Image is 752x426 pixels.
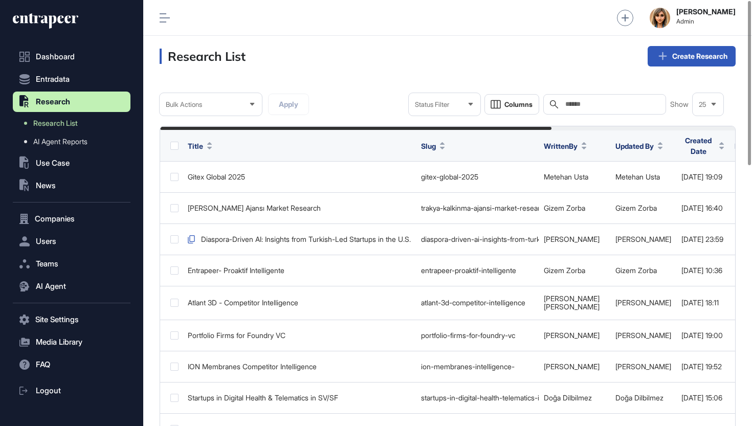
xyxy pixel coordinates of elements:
[544,172,588,181] a: Metehan Usta
[13,231,130,252] button: Users
[36,260,58,268] span: Teams
[544,141,578,151] span: WrittenBy
[35,316,79,324] span: Site Settings
[504,101,533,108] span: Columns
[484,94,539,115] button: Columns
[36,75,70,83] span: Entradata
[13,175,130,196] button: News
[615,362,671,371] a: [PERSON_NAME]
[13,309,130,330] button: Site Settings
[18,114,130,132] a: Research List
[681,266,724,275] div: [DATE] 10:36
[544,294,600,303] a: [PERSON_NAME]
[615,235,671,243] a: [PERSON_NAME]
[13,254,130,274] button: Teams
[36,237,56,245] span: Users
[681,331,724,340] div: [DATE] 19:00
[13,92,130,112] button: Research
[676,8,736,16] strong: [PERSON_NAME]
[188,394,411,402] div: Startups in Digital Health & Telematics in SV/SF
[36,53,75,61] span: Dashboard
[648,46,736,66] a: Create Research
[188,235,411,243] div: Diaspora-Driven AI: Insights from Turkish-Led Startups in the U.S.
[415,101,449,108] span: Status Filter
[421,141,436,151] span: Slug
[615,204,657,212] a: Gizem Zorba
[421,299,534,307] div: atlant-3d-competitor-intelligence
[13,69,130,89] button: Entradata
[13,209,130,229] button: Companies
[13,332,130,352] button: Media Library
[160,49,246,64] h3: Research List
[33,119,78,127] span: Research List
[421,204,534,212] div: trakya-kalkinma-ajansi-market-research
[544,235,600,243] a: [PERSON_NAME]
[421,363,534,371] div: ion-membranes-intelligence-
[36,282,66,290] span: AI Agent
[681,235,724,243] div: [DATE] 23:59
[615,331,671,340] a: [PERSON_NAME]
[544,141,587,151] button: WrittenBy
[36,338,82,346] span: Media Library
[615,141,654,151] span: Updated By
[681,299,724,307] div: [DATE] 18:11
[615,266,657,275] a: Gizem Zorba
[188,363,411,371] div: ION Membranes Competitor Intelligence
[166,101,202,108] span: Bulk Actions
[681,135,724,156] button: Created Date
[544,362,600,371] a: [PERSON_NAME]
[421,235,534,243] div: diaspora-driven-ai-insights-from-turkish-led-startups-in-the-us
[421,173,534,181] div: gitex-global-2025
[615,141,663,151] button: Updated By
[650,8,670,28] img: admin-avatar
[544,331,600,340] a: [PERSON_NAME]
[36,159,70,167] span: Use Case
[699,101,706,108] span: 25
[13,153,130,173] button: Use Case
[188,141,212,151] button: Title
[33,138,87,146] span: AI Agent Reports
[421,394,534,402] div: startups-in-digital-health-telematics-in-svsf
[681,363,724,371] div: [DATE] 19:52
[615,393,663,402] a: Doğa Dilbilmez
[188,331,411,340] div: Portfolio Firms for Foundry VC
[188,204,411,212] div: [PERSON_NAME] Ajansı Market Research
[421,266,534,275] div: entrapeer-proaktif-intelligente
[544,393,592,402] a: Doğa Dilbilmez
[188,173,411,181] div: Gitex Global 2025
[13,354,130,375] button: FAQ
[13,276,130,297] button: AI Agent
[421,331,534,340] div: portfolio-firms-for-foundry-vc
[681,204,724,212] div: [DATE] 16:40
[13,47,130,67] a: Dashboard
[188,141,203,151] span: Title
[544,302,600,311] a: [PERSON_NAME]
[681,394,724,402] div: [DATE] 15:06
[670,100,689,108] span: Show
[36,387,61,395] span: Logout
[36,182,56,190] span: News
[188,299,411,307] div: Atlant 3D - Competitor Intelligence
[544,204,585,212] a: Gizem Zorba
[681,173,724,181] div: [DATE] 19:09
[544,266,585,275] a: Gizem Zorba
[13,380,130,401] a: Logout
[615,298,671,307] a: [PERSON_NAME]
[676,18,736,25] span: Admin
[36,98,70,106] span: Research
[36,361,50,369] span: FAQ
[18,132,130,151] a: AI Agent Reports
[681,135,715,156] span: Created Date
[35,215,75,223] span: Companies
[421,141,445,151] button: Slug
[188,266,411,275] div: Entrapeer- Proaktif Intelligente
[615,172,660,181] a: Metehan Usta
